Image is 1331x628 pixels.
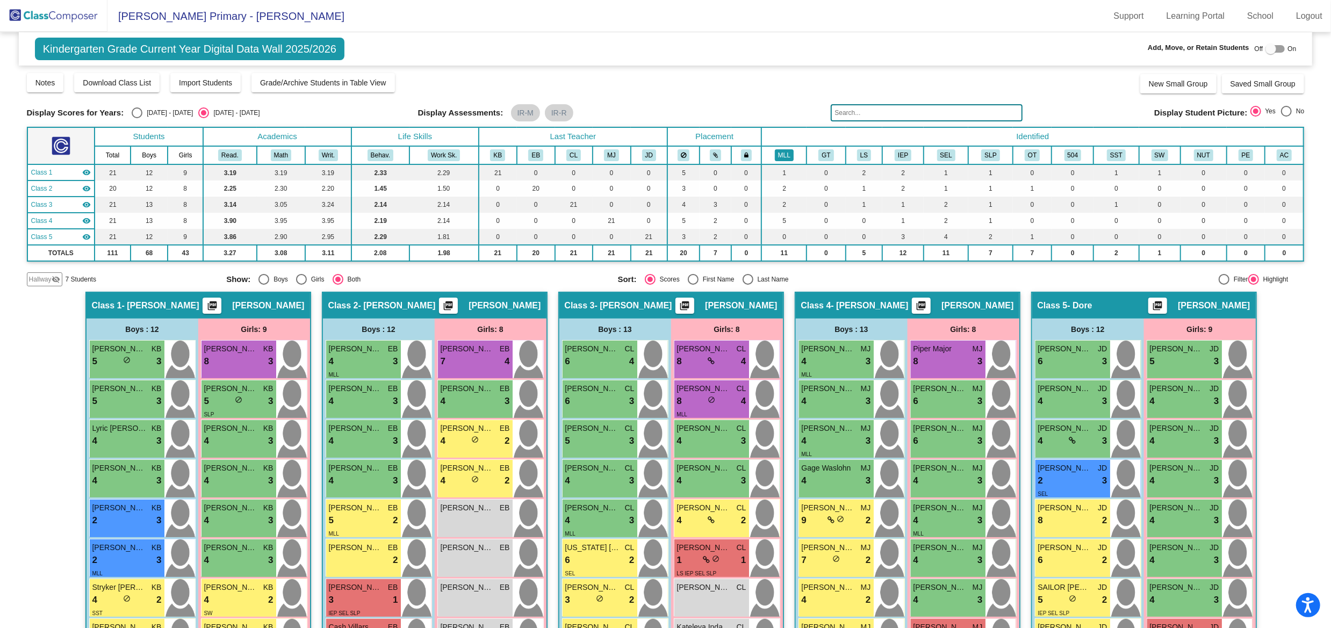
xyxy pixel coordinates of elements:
td: 12 [882,245,924,261]
td: 0 [1139,181,1181,197]
td: 21 [95,229,131,245]
td: 0 [1052,164,1093,181]
td: 12 [131,164,168,181]
div: Scores [656,275,680,284]
td: Mark Johnson - Johnson [27,213,95,229]
button: KB [490,149,505,161]
td: 11 [924,245,968,261]
td: 0 [807,245,845,261]
span: Off [1255,44,1263,54]
button: SLP [981,149,999,161]
span: Sort: [618,275,637,284]
th: Jaime Dore [631,146,668,164]
td: 3.95 [305,213,351,229]
button: LS [857,149,871,161]
mat-radio-group: Select an option [1250,106,1305,120]
td: 1 [882,197,924,213]
input: Search... [831,104,1023,121]
td: 0 [1013,164,1052,181]
button: New Small Group [1140,74,1217,93]
td: 0 [1227,181,1265,197]
div: Filter [1229,275,1248,284]
td: 2 [700,229,731,245]
td: 20 [517,181,555,197]
td: 0 [1227,245,1265,261]
button: Print Students Details [912,298,931,314]
td: 0 [517,197,555,213]
div: Highlight [1259,275,1289,284]
mat-icon: visibility [82,168,91,177]
td: 21 [95,197,131,213]
span: Class 5 [31,232,53,242]
button: Math [271,149,291,161]
td: 0 [700,164,731,181]
span: Class 3 [31,200,53,210]
a: School [1239,8,1282,25]
mat-icon: visibility [82,200,91,209]
td: 3 [667,229,700,245]
td: 5 [667,164,700,181]
td: 2.08 [351,245,409,261]
td: 2.30 [257,181,305,197]
td: 13 [131,197,168,213]
td: 0 [631,213,668,229]
th: SST Referral [1093,146,1139,164]
td: 0 [700,181,731,197]
td: TOTALS [27,245,95,261]
td: 5 [667,213,700,229]
span: Class 4 [31,216,53,226]
td: 0 [1181,213,1227,229]
span: Download Class List [83,78,151,87]
mat-chip: IR-M [511,104,540,121]
button: Print Students Details [675,298,694,314]
td: 3.24 [305,197,351,213]
td: 0 [1227,164,1265,181]
th: Mark Johnson [593,146,631,164]
td: 0 [1181,181,1227,197]
td: 0 [631,181,668,197]
span: Import Students [179,78,232,87]
td: 21 [593,245,631,261]
td: 0 [731,229,762,245]
td: 0 [1093,229,1139,245]
td: 0 [1181,245,1227,261]
td: 0 [1093,181,1139,197]
th: Total [95,146,131,164]
td: 21 [95,213,131,229]
button: GT [818,149,833,161]
td: 2 [700,213,731,229]
button: CL [566,149,581,161]
div: Both [343,275,361,284]
a: Logout [1287,8,1331,25]
td: 0 [846,213,883,229]
td: 0 [517,213,555,229]
td: 3 [700,197,731,213]
td: 8 [168,197,203,213]
span: Class 2 [31,184,53,193]
td: 13 [131,213,168,229]
td: 0 [1181,164,1227,181]
button: Print Students Details [203,298,221,314]
td: 12 [131,181,168,197]
button: Notes [27,73,64,92]
button: MLL [775,149,794,161]
th: Boys [131,146,168,164]
td: 2 [924,197,968,213]
td: 0 [1181,229,1227,245]
button: Writ. [319,149,338,161]
td: 1 [968,181,1013,197]
td: Erin Bankston - Bankston [27,181,95,197]
div: [DATE] - [DATE] [142,108,193,118]
div: No [1292,106,1304,116]
div: [DATE] - [DATE] [209,108,260,118]
td: 4 [667,197,700,213]
td: 3.05 [257,197,305,213]
td: 1 [846,181,883,197]
td: 0 [1052,181,1093,197]
div: Girls [307,275,325,284]
th: Keep with teacher [731,146,762,164]
td: 2 [924,213,968,229]
th: Speech IEP [968,146,1013,164]
td: 0 [807,229,845,245]
td: 3.08 [257,245,305,261]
